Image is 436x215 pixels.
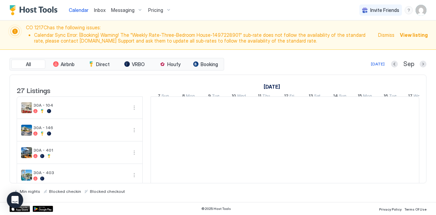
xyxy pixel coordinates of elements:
[10,5,61,15] a: Host Tools Logo
[21,102,32,113] div: listing image
[82,60,116,69] button: Direct
[21,147,32,158] div: listing image
[161,93,169,100] span: Sun
[339,93,346,100] span: Sun
[408,93,412,100] span: 17
[33,103,127,108] span: 30A - 104
[379,205,402,212] a: Privacy Policy
[370,7,399,13] span: Invite Friends
[130,149,138,157] button: More options
[34,32,374,44] li: Calendar Sync Error: (Booking) Warning! The "Weekly Rate-Three-Bedroom House-1497228901" sub-rate...
[130,104,138,112] div: menu
[284,93,289,100] span: 12
[156,92,171,102] a: September 7, 2025
[181,92,197,102] a: September 8, 2025
[391,61,398,67] button: Previous month
[384,93,388,100] span: 16
[10,58,224,71] div: tab-group
[130,104,138,112] button: More options
[400,31,428,39] div: View listing
[21,170,32,181] div: listing image
[130,149,138,157] div: menu
[130,171,138,179] button: More options
[118,60,152,69] button: VRBO
[20,189,40,194] span: Min nights
[94,7,106,13] span: Inbox
[33,206,53,212] a: Google Play Store
[153,60,187,69] button: Houfy
[414,93,422,100] span: Wed
[378,31,394,39] div: Dismiss
[309,93,313,100] span: 13
[403,60,414,68] span: Sep
[201,206,231,211] span: © 2025 Host Tools
[90,189,125,194] span: Blocked checkout
[17,85,50,95] span: 27 Listings
[188,60,222,69] button: Booking
[290,93,294,100] span: Fri
[314,93,321,100] span: Sat
[208,93,211,100] span: 9
[406,92,424,102] a: September 17, 2025
[96,61,110,67] span: Direct
[405,6,413,14] div: menu
[7,192,23,208] div: Open Intercom Messenger
[389,93,396,100] span: Tue
[26,61,31,67] span: All
[130,126,138,134] button: More options
[47,60,81,69] button: Airbnb
[158,93,160,100] span: 7
[331,92,348,102] a: September 14, 2025
[262,82,282,92] a: September 7, 2025
[404,207,426,211] span: Terms Of Use
[256,92,272,102] a: September 11, 2025
[49,189,81,194] span: Blocked checkin
[33,148,127,153] span: 30A - 401
[356,92,374,102] a: September 15, 2025
[230,92,248,102] a: September 10, 2025
[167,61,181,67] span: Houfy
[404,205,426,212] a: Terms Of Use
[11,60,45,69] button: All
[148,7,163,13] span: Pricing
[132,61,145,67] span: VRBO
[363,93,372,100] span: Mon
[212,93,219,100] span: Tue
[358,93,362,100] span: 15
[262,93,270,100] span: Thu
[237,93,246,100] span: Wed
[61,61,75,67] span: Airbnb
[26,25,374,45] span: CO 1217C has the following issues:
[130,126,138,134] div: menu
[282,92,296,102] a: September 12, 2025
[416,5,426,16] div: User profile
[232,93,236,100] span: 10
[130,171,138,179] div: menu
[371,61,385,67] div: [DATE]
[201,61,218,67] span: Booking
[94,6,106,14] a: Inbox
[111,7,135,13] span: Messaging
[420,61,426,67] button: Next month
[307,92,322,102] a: September 13, 2025
[69,7,89,13] span: Calendar
[379,207,402,211] span: Privacy Policy
[258,93,261,100] span: 11
[33,170,127,175] span: 30A - 403
[370,60,386,68] button: [DATE]
[69,6,89,14] a: Calendar
[10,206,30,212] a: App Store
[33,125,127,130] span: 30A - 146
[382,92,398,102] a: September 16, 2025
[333,93,338,100] span: 14
[206,92,221,102] a: September 9, 2025
[186,93,195,100] span: Mon
[182,93,185,100] span: 8
[21,125,32,136] div: listing image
